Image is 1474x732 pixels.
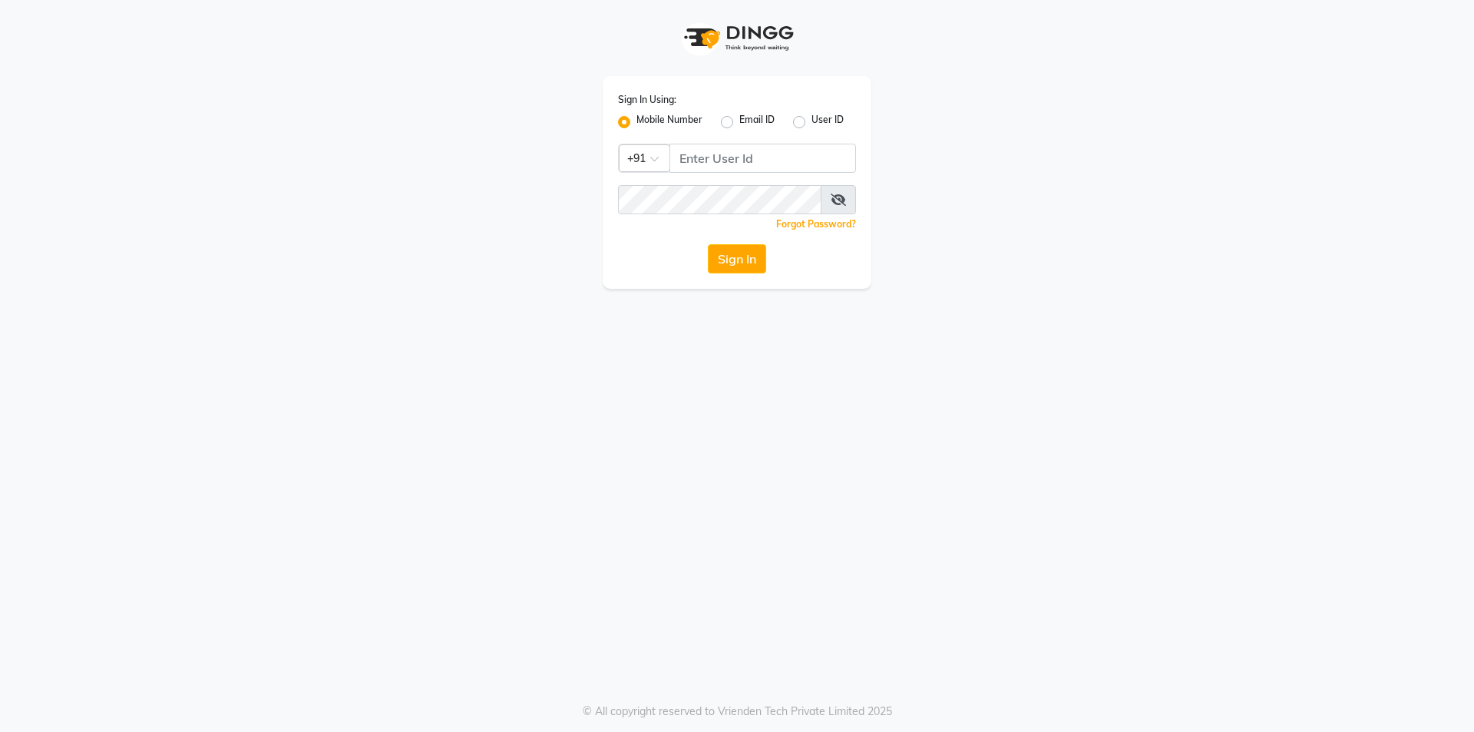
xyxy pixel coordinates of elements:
label: Sign In Using: [618,93,676,107]
input: Username [669,144,856,173]
label: User ID [811,113,844,131]
label: Mobile Number [636,113,702,131]
button: Sign In [708,244,766,273]
label: Email ID [739,113,775,131]
input: Username [618,185,821,214]
img: logo1.svg [676,15,798,61]
a: Forgot Password? [776,218,856,230]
